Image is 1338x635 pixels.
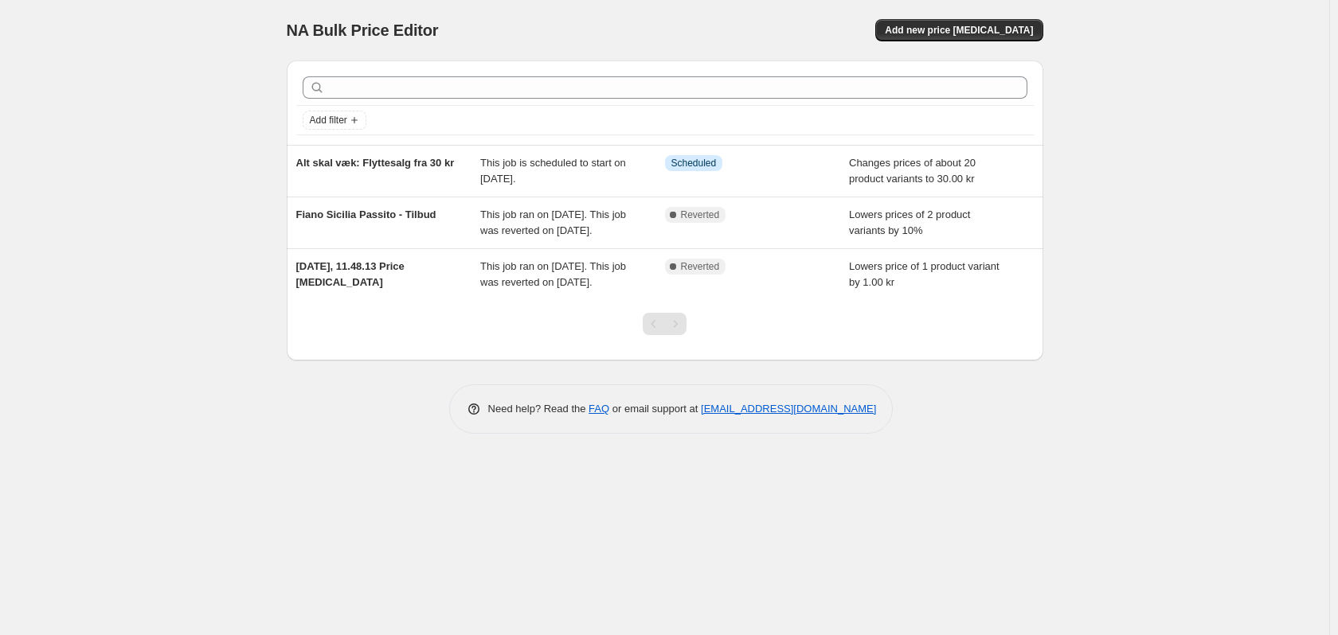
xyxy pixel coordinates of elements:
[849,157,976,185] span: Changes prices of about 20 product variants to 30.00 kr
[303,111,366,130] button: Add filter
[488,403,589,415] span: Need help? Read the
[480,260,626,288] span: This job ran on [DATE]. This job was reverted on [DATE].
[875,19,1043,41] button: Add new price [MEDICAL_DATA]
[296,260,405,288] span: [DATE], 11.48.13 Price [MEDICAL_DATA]
[849,208,970,236] span: Lowers prices of 2 product variants by 10%
[589,403,609,415] a: FAQ
[885,24,1033,37] span: Add new price [MEDICAL_DATA]
[480,208,626,236] span: This job ran on [DATE]. This job was reverted on [DATE].
[643,313,687,335] nav: Pagination
[480,157,626,185] span: This job is scheduled to start on [DATE].
[296,208,436,220] span: Fiano Sicilia Passito - Tilbud
[681,260,720,273] span: Reverted
[296,157,455,169] span: Alt skal væk: Flyttesalg fra 30 kr
[849,260,1000,288] span: Lowers price of 1 product variant by 1.00 kr
[310,114,347,127] span: Add filter
[609,403,701,415] span: or email support at
[287,21,439,39] span: NA Bulk Price Editor
[681,208,720,221] span: Reverted
[701,403,876,415] a: [EMAIL_ADDRESS][DOMAIN_NAME]
[671,157,717,169] span: Scheduled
